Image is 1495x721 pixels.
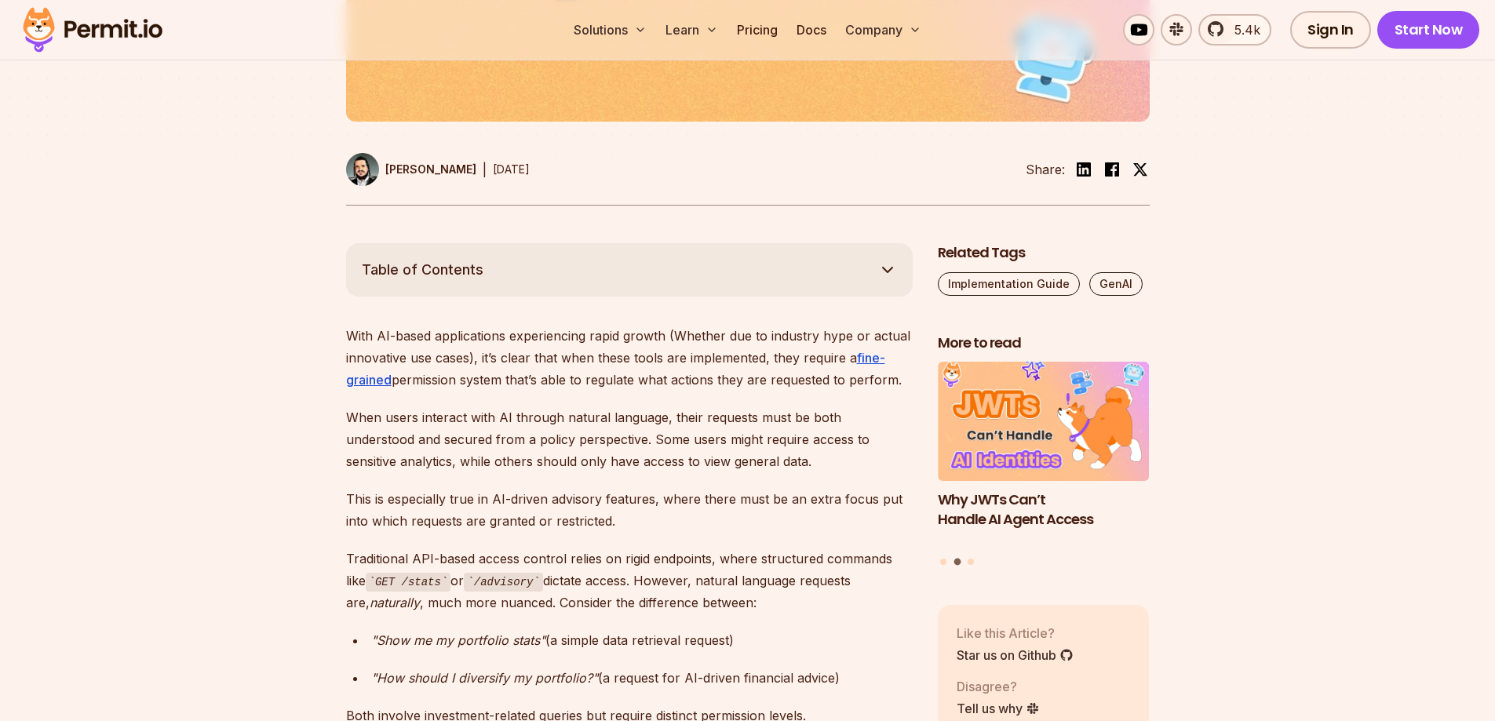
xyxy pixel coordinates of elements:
button: Go to slide 2 [954,559,961,566]
img: Gabriel L. Manor [346,153,379,186]
a: Start Now [1377,11,1480,49]
img: twitter [1132,162,1148,177]
a: Star us on Github [957,646,1074,665]
img: facebook [1103,160,1121,179]
h2: More to read [938,333,1150,353]
p: This is especially true in AI-driven advisory features, where there must be an extra focus put in... [346,488,913,532]
div: (a simple data retrieval request) [371,629,913,651]
button: Go to slide 3 [968,559,974,565]
a: Implementation Guide [938,272,1080,296]
a: GenAI [1089,272,1143,296]
h2: Related Tags [938,243,1150,263]
button: Table of Contents [346,243,913,297]
a: Pricing [731,14,784,46]
button: Company [839,14,928,46]
div: | [483,160,487,179]
li: Share: [1026,160,1065,179]
span: Table of Contents [362,259,483,281]
a: Tell us why [957,699,1040,718]
h3: Why JWTs Can’t Handle AI Agent Access [938,490,1150,530]
img: Permit logo [16,3,170,56]
code: GET /stats [366,573,451,592]
em: "How should I diversify my portfolio?" [371,670,598,686]
div: (a request for AI-driven financial advice) [371,667,913,689]
a: Why JWTs Can’t Handle AI Agent AccessWhy JWTs Can’t Handle AI Agent Access [938,362,1150,548]
a: Sign In [1290,11,1371,49]
a: 5.4k [1198,14,1271,46]
a: fine-grained [346,350,885,388]
p: [PERSON_NAME] [385,162,476,177]
p: Disagree? [957,677,1040,696]
button: Go to slide 1 [940,559,946,565]
p: When users interact with AI through natural language, their requests must be both understood and ... [346,406,913,472]
a: Docs [790,14,833,46]
em: "Show me my portfolio stats" [371,632,545,648]
img: linkedin [1074,160,1093,179]
li: 2 of 3 [938,362,1150,548]
img: Why JWTs Can’t Handle AI Agent Access [938,362,1150,481]
p: With AI-based applications experiencing rapid growth (Whether due to industry hype or actual inno... [346,325,913,391]
span: 5.4k [1225,20,1260,39]
a: [PERSON_NAME] [346,153,476,186]
button: Solutions [567,14,653,46]
code: /advisory [464,573,542,592]
p: Traditional API-based access control relies on rigid endpoints, where structured commands like or... [346,548,913,614]
p: Like this Article? [957,624,1074,643]
button: Learn [659,14,724,46]
div: Posts [938,362,1150,567]
em: naturally [370,595,420,610]
time: [DATE] [493,162,530,176]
